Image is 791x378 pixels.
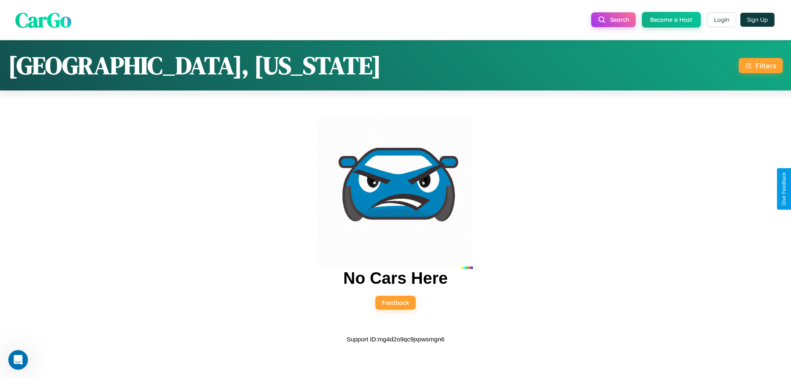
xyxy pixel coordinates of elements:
h2: No Cars Here [343,269,447,288]
button: Become a Host [642,12,701,28]
div: Filters [756,61,776,70]
p: Support ID: mg4d2o9qc9jxpwsmgn6 [346,334,445,345]
button: Filters [739,58,783,73]
h1: [GEOGRAPHIC_DATA], [US_STATE] [8,49,381,82]
button: Sign Up [740,13,775,27]
button: Feedback [375,296,416,310]
img: car [318,114,473,269]
span: Search [610,16,629,23]
span: CarGo [15,5,71,34]
button: Login [707,12,736,27]
div: Give Feedback [781,172,787,206]
iframe: Intercom live chat [8,350,28,370]
button: Search [591,12,636,27]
